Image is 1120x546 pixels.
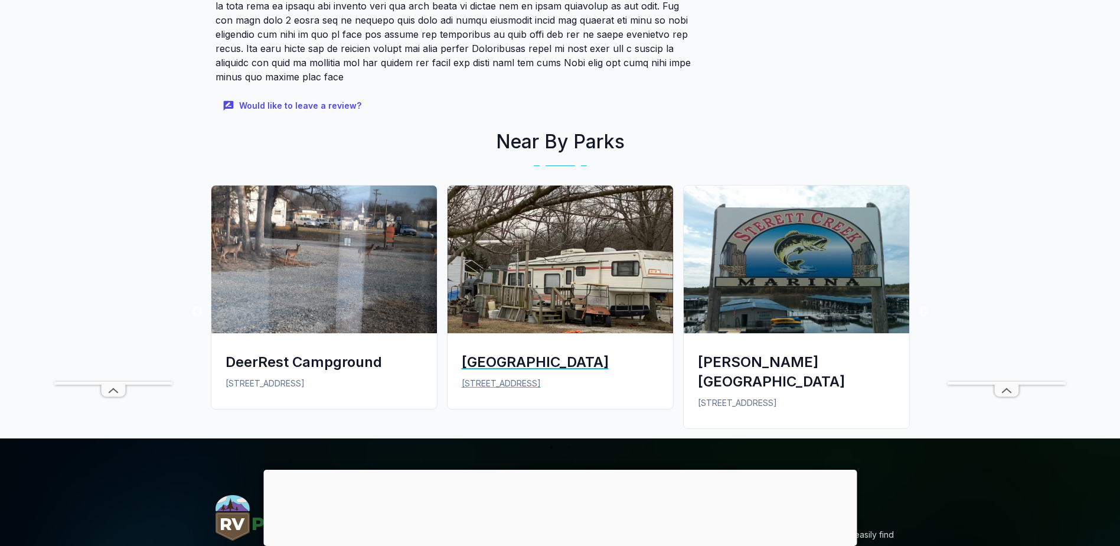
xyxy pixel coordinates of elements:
button: Previous [191,306,203,318]
div: [PERSON_NAME][GEOGRAPHIC_DATA] [698,352,895,391]
img: Sterett Creek Resort & Marina [684,186,909,333]
div: DeerRest Campground [226,352,423,372]
button: Next [917,306,929,318]
div: [GEOGRAPHIC_DATA] [462,352,659,372]
img: RVParx.com [215,495,295,541]
button: 1 [546,441,557,453]
p: [STREET_ADDRESS] [698,396,895,409]
iframe: Advertisement [263,470,857,543]
p: [STREET_ADDRESS] [226,377,423,390]
a: Sterett Creek Resort & Marina[PERSON_NAME][GEOGRAPHIC_DATA][STREET_ADDRESS] [678,185,915,438]
h2: Near By Parks [206,128,915,156]
img: Eagle's Nest RV Resort [448,186,673,333]
a: Eagle's Nest RV Resort[GEOGRAPHIC_DATA][STREET_ADDRESS] [442,185,678,418]
iframe: Advertisement [54,27,172,382]
button: Would like to leave a review? [215,93,371,119]
iframe: Advertisement [948,27,1066,382]
p: [STREET_ADDRESS] [462,377,659,390]
a: DeerRest CampgroundDeerRest Campground[STREET_ADDRESS] [206,185,442,418]
button: 2 [563,441,575,453]
img: DeerRest Campground [211,186,437,333]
